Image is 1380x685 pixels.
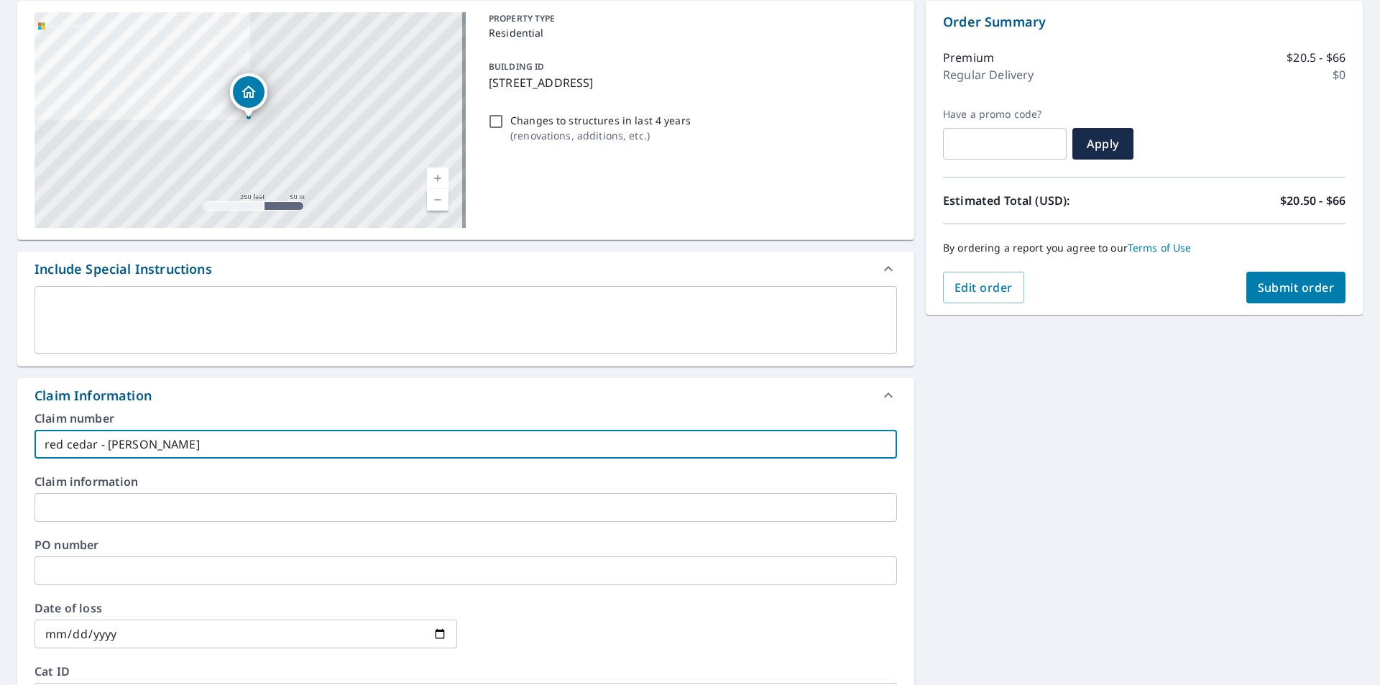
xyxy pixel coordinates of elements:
[489,60,544,73] p: BUILDING ID
[1258,280,1335,295] span: Submit order
[510,128,691,143] p: ( renovations, additions, etc. )
[34,539,897,551] label: PO number
[510,113,691,128] p: Changes to structures in last 4 years
[954,280,1013,295] span: Edit order
[230,73,267,118] div: Dropped pin, building 1, Residential property, 2851 Centre Ave Reading, PA 19605
[943,49,994,66] p: Premium
[427,167,448,189] a: Current Level 17, Zoom In
[1072,128,1133,160] button: Apply
[1246,272,1346,303] button: Submit order
[34,666,897,677] label: Cat ID
[943,192,1144,209] p: Estimated Total (USD):
[17,378,914,413] div: Claim Information
[1280,192,1345,209] p: $20.50 - $66
[1333,66,1345,83] p: $0
[943,12,1345,32] p: Order Summary
[1287,49,1345,66] p: $20.5 - $66
[17,252,914,286] div: Include Special Instructions
[489,12,891,25] p: PROPERTY TYPE
[943,272,1024,303] button: Edit order
[34,259,212,279] div: Include Special Instructions
[34,476,897,487] label: Claim information
[34,386,152,405] div: Claim Information
[489,74,891,91] p: [STREET_ADDRESS]
[34,602,457,614] label: Date of loss
[943,242,1345,254] p: By ordering a report you agree to our
[943,66,1034,83] p: Regular Delivery
[34,413,897,424] label: Claim number
[1128,241,1192,254] a: Terms of Use
[427,189,448,211] a: Current Level 17, Zoom Out
[943,108,1067,121] label: Have a promo code?
[489,25,891,40] p: Residential
[1084,136,1122,152] span: Apply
